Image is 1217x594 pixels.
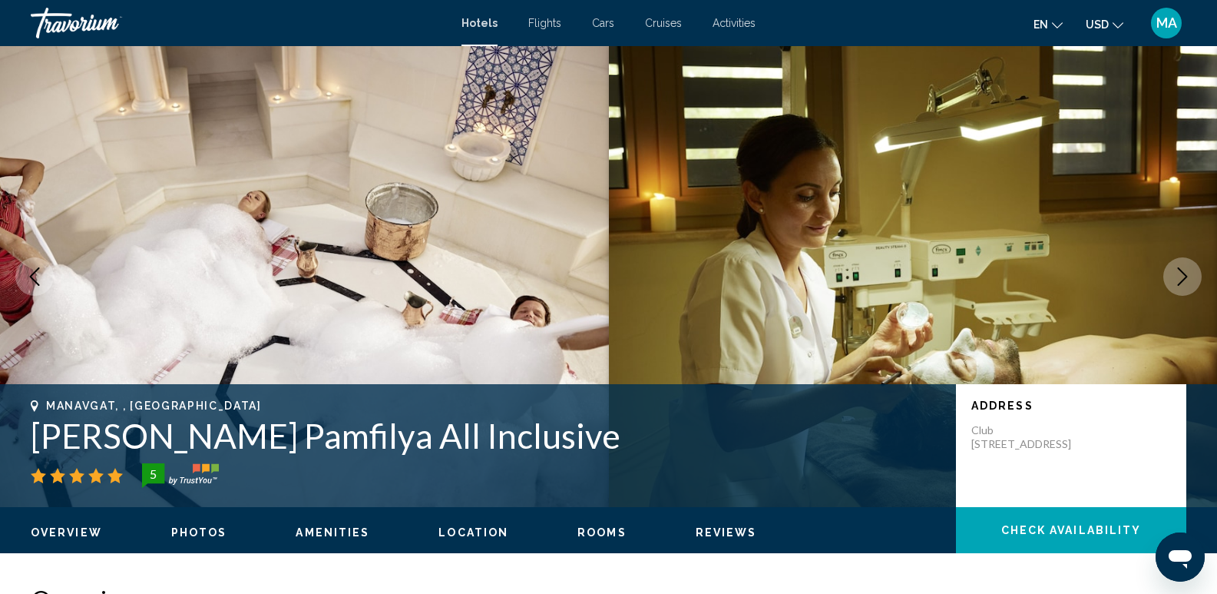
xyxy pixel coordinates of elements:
[142,463,219,488] img: trustyou-badge-hor.svg
[438,526,508,539] span: Location
[461,17,498,29] a: Hotels
[31,416,941,456] h1: [PERSON_NAME] Pamfilya All Inclusive
[1156,533,1205,582] iframe: Кнопка запуска окна обмена сообщениями
[1033,18,1048,31] span: en
[577,526,627,539] span: Rooms
[171,526,227,539] button: Photos
[1001,525,1142,537] span: Check Availability
[592,17,614,29] a: Cars
[956,507,1186,553] button: Check Availability
[1163,257,1202,296] button: Next image
[696,526,757,539] span: Reviews
[31,526,102,539] button: Overview
[1086,18,1109,31] span: USD
[577,526,627,539] button: Rooms
[971,423,1094,451] p: Club [STREET_ADDRESS]
[46,400,262,412] span: Manavgat, , [GEOGRAPHIC_DATA]
[1146,7,1186,39] button: User Menu
[31,526,102,539] span: Overview
[296,526,369,539] span: Amenities
[137,465,168,483] div: 5
[171,526,227,539] span: Photos
[438,526,508,539] button: Location
[528,17,561,29] a: Flights
[971,400,1171,412] p: Address
[713,17,756,29] a: Activities
[1086,13,1123,35] button: Change currency
[15,257,54,296] button: Previous image
[645,17,682,29] a: Cruises
[296,526,369,539] button: Amenities
[31,8,446,38] a: Travorium
[696,526,757,539] button: Reviews
[1033,13,1063,35] button: Change language
[1156,15,1177,31] span: MA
